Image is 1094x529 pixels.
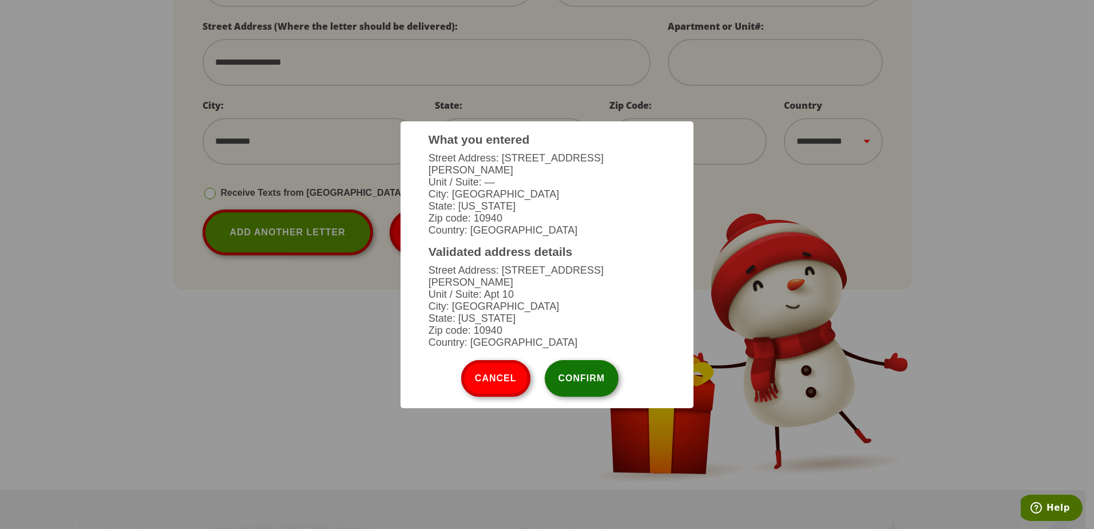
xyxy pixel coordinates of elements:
h3: What you entered [429,133,665,147]
button: Cancel [461,360,530,397]
li: Unit / Suite: Apt 10 [429,289,665,301]
button: Confirm [545,360,619,397]
li: Zip code: 10940 [429,212,665,224]
iframe: Opens a widget where you can find more information [1021,495,1083,523]
li: City: [GEOGRAPHIC_DATA] [429,188,665,200]
li: Unit / Suite: — [429,176,665,188]
li: Country: [GEOGRAPHIC_DATA] [429,337,665,349]
li: Street Address: [STREET_ADDRESS][PERSON_NAME] [429,152,665,176]
h3: Validated address details [429,245,665,259]
li: State: [US_STATE] [429,200,665,212]
li: State: [US_STATE] [429,313,665,325]
li: Zip code: 10940 [429,325,665,337]
li: Street Address: [STREET_ADDRESS][PERSON_NAME] [429,264,665,289]
li: Country: [GEOGRAPHIC_DATA] [429,224,665,236]
li: City: [GEOGRAPHIC_DATA] [429,301,665,313]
